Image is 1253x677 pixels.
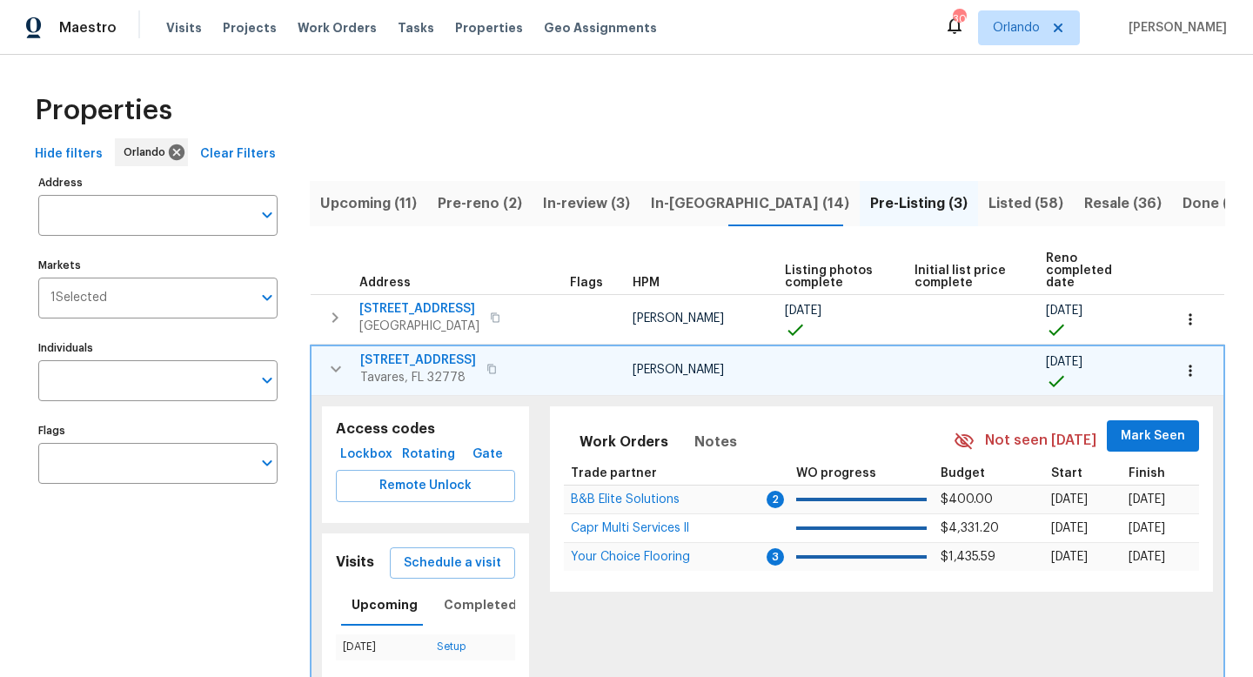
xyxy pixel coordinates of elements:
h5: Visits [336,553,374,572]
span: Work Orders [580,430,668,454]
label: Individuals [38,343,278,353]
button: Lockbox [336,439,398,471]
button: Rotating [398,439,459,471]
span: Listed (58) [988,191,1063,216]
a: Your Choice Flooring [571,552,690,562]
button: Hide filters [28,138,110,171]
a: B&B Elite Solutions [571,494,680,505]
span: Pre-reno (2) [438,191,522,216]
span: Maestro [59,19,117,37]
span: Orlando [124,144,172,161]
button: Clear Filters [193,138,283,171]
span: [DATE] [1051,493,1088,506]
button: Mark Seen [1107,420,1199,452]
span: Reno completed date [1046,252,1142,289]
span: Geo Assignments [544,19,657,37]
span: Your Choice Flooring [571,551,690,563]
span: Visits [166,19,202,37]
span: $400.00 [941,493,993,506]
span: Pre-Listing (3) [870,191,968,216]
span: Notes [694,430,737,454]
span: Start [1051,467,1082,479]
span: Mark Seen [1121,426,1185,447]
span: Address [359,277,411,289]
td: [DATE] [336,634,430,660]
span: Work Orders [298,19,377,37]
span: Schedule a visit [404,553,501,574]
span: B&B Elite Solutions [571,493,680,506]
span: [DATE] [1129,522,1165,534]
button: Open [255,285,279,310]
span: [DATE] [1046,356,1082,368]
a: Setup [437,641,466,652]
span: Trade partner [571,467,657,479]
button: Open [255,368,279,392]
span: Finish [1129,467,1165,479]
span: [PERSON_NAME] [1122,19,1227,37]
button: Remote Unlock [336,470,515,502]
label: Markets [38,260,278,271]
button: Gate [459,439,515,471]
span: 2 [767,491,784,508]
span: [PERSON_NAME] [633,312,724,325]
span: Hide filters [35,144,103,165]
span: [GEOGRAPHIC_DATA] [359,318,479,335]
span: Upcoming [352,594,418,616]
span: Completed [444,594,517,616]
span: $1,435.59 [941,551,995,563]
span: Tasks [398,22,434,34]
span: HPM [633,277,660,289]
span: [STREET_ADDRESS] [359,300,479,318]
span: [DATE] [1129,551,1165,563]
span: WO progress [796,467,876,479]
button: Open [255,451,279,475]
span: In-review (3) [543,191,630,216]
span: [DATE] [785,305,821,317]
span: Budget [941,467,985,479]
span: Listing photos complete [785,265,885,289]
span: Properties [455,19,523,37]
a: Capr Multi Services ll [571,523,689,533]
button: Open [255,203,279,227]
span: Capr Multi Services ll [571,522,689,534]
div: Orlando [115,138,188,166]
span: Clear Filters [200,144,276,165]
span: Not seen [DATE] [985,431,1096,451]
span: Properties [35,102,172,119]
button: Schedule a visit [390,547,515,580]
span: Resale (36) [1084,191,1162,216]
span: In-[GEOGRAPHIC_DATA] (14) [651,191,849,216]
span: [DATE] [1129,493,1165,506]
span: Remote Unlock [350,475,501,497]
span: Rotating [405,444,452,466]
label: Address [38,178,278,188]
span: Upcoming (11) [320,191,417,216]
label: Flags [38,426,278,436]
span: [DATE] [1046,305,1082,317]
span: [DATE] [1051,551,1088,563]
span: Lockbox [343,444,391,466]
span: Tavares, FL 32778 [360,369,476,386]
span: 1 Selected [50,291,107,305]
span: $4,331.20 [941,522,999,534]
div: 30 [953,10,965,28]
span: [PERSON_NAME] [633,364,724,376]
span: Projects [223,19,277,37]
span: Initial list price complete [915,265,1016,289]
h5: Access codes [336,420,515,439]
span: [DATE] [1051,522,1088,534]
span: Gate [466,444,508,466]
span: [STREET_ADDRESS] [360,352,476,369]
span: 3 [767,548,784,566]
span: Orlando [993,19,1040,37]
span: Flags [570,277,603,289]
